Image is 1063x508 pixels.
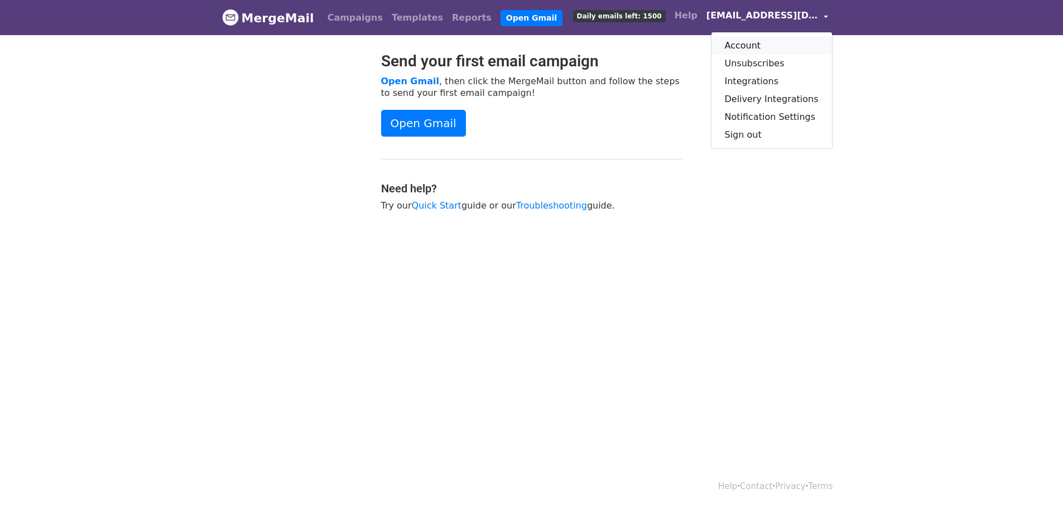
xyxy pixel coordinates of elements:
[1007,454,1063,508] iframe: Chat Widget
[670,4,702,27] a: Help
[381,75,682,99] p: , then click the MergeMail button and follow the steps to send your first email campaign!
[222,6,314,30] a: MergeMail
[711,108,832,126] a: Notification Settings
[711,37,832,55] a: Account
[381,182,682,195] h4: Need help?
[711,72,832,90] a: Integrations
[740,481,772,491] a: Contact
[501,10,562,26] a: Open Gmail
[711,126,832,144] a: Sign out
[569,4,670,27] a: Daily emails left: 1500
[573,10,666,22] span: Daily emails left: 1500
[711,32,833,149] div: [EMAIL_ADDRESS][DOMAIN_NAME]
[1007,454,1063,508] div: 聊天小组件
[702,4,833,31] a: [EMAIL_ADDRESS][DOMAIN_NAME]
[381,52,682,71] h2: Send your first email campaign
[381,200,682,211] p: Try our guide or our guide.
[323,7,387,29] a: Campaigns
[516,200,587,211] a: Troubleshooting
[711,90,832,108] a: Delivery Integrations
[711,55,832,72] a: Unsubscribes
[381,76,439,86] a: Open Gmail
[222,9,239,26] img: MergeMail logo
[718,481,737,491] a: Help
[775,481,805,491] a: Privacy
[808,481,833,491] a: Terms
[381,110,466,137] a: Open Gmail
[448,7,496,29] a: Reports
[706,9,818,22] span: [EMAIL_ADDRESS][DOMAIN_NAME]
[387,7,448,29] a: Templates
[412,200,461,211] a: Quick Start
